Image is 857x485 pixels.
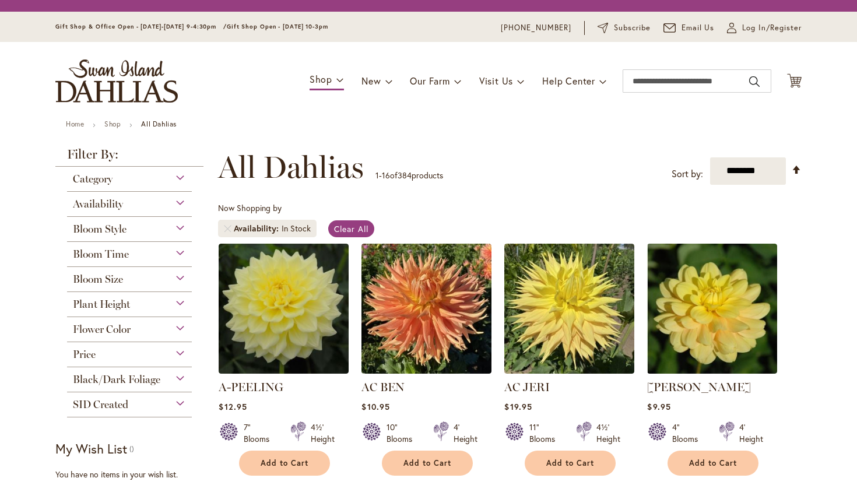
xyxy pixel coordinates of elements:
[663,22,715,34] a: Email Us
[239,451,330,476] button: Add to Cart
[529,421,562,445] div: 11" Blooms
[542,75,595,87] span: Help Center
[219,380,283,394] a: A-PEELING
[739,421,763,445] div: 4' Height
[375,166,443,185] p: - of products
[55,59,178,103] a: store logo
[749,72,760,91] button: Search
[73,173,113,185] span: Category
[261,458,308,468] span: Add to Cart
[73,373,160,386] span: Black/Dark Foliage
[224,225,231,232] a: Remove Availability In Stock
[310,73,332,85] span: Shop
[479,75,513,87] span: Visit Us
[219,244,349,374] img: A-Peeling
[361,75,381,87] span: New
[218,150,364,185] span: All Dahlias
[546,458,594,468] span: Add to Cart
[647,244,777,374] img: AHOY MATEY
[361,401,389,412] span: $10.95
[73,298,130,311] span: Plant Height
[73,273,123,286] span: Bloom Size
[454,421,477,445] div: 4' Height
[410,75,449,87] span: Our Farm
[689,458,737,468] span: Add to Cart
[382,170,390,181] span: 16
[361,380,405,394] a: AC BEN
[668,451,758,476] button: Add to Cart
[73,198,123,210] span: Availability
[73,398,128,411] span: SID Created
[361,244,491,374] img: AC BEN
[375,170,379,181] span: 1
[742,22,802,34] span: Log In/Register
[227,23,328,30] span: Gift Shop Open - [DATE] 10-3pm
[598,22,651,34] a: Subscribe
[219,401,247,412] span: $12.95
[328,220,374,237] a: Clear All
[334,223,368,234] span: Clear All
[387,421,419,445] div: 10" Blooms
[361,365,491,376] a: AC BEN
[614,22,651,34] span: Subscribe
[596,421,620,445] div: 4½' Height
[682,22,715,34] span: Email Us
[219,365,349,376] a: A-Peeling
[403,458,451,468] span: Add to Cart
[66,120,84,128] a: Home
[55,469,211,480] div: You have no items in your wish list.
[73,248,129,261] span: Bloom Time
[525,451,616,476] button: Add to Cart
[311,421,335,445] div: 4½' Height
[504,244,634,374] img: AC Jeri
[647,380,751,394] a: [PERSON_NAME]
[501,22,571,34] a: [PHONE_NUMBER]
[382,451,473,476] button: Add to Cart
[73,323,131,336] span: Flower Color
[104,120,121,128] a: Shop
[141,120,177,128] strong: All Dahlias
[218,202,282,213] span: Now Shopping by
[504,365,634,376] a: AC Jeri
[55,440,127,457] strong: My Wish List
[73,223,127,236] span: Bloom Style
[55,23,227,30] span: Gift Shop & Office Open - [DATE]-[DATE] 9-4:30pm /
[234,223,282,234] span: Availability
[504,401,532,412] span: $19.95
[672,421,705,445] div: 4" Blooms
[73,348,96,361] span: Price
[504,380,550,394] a: AC JERI
[727,22,802,34] a: Log In/Register
[282,223,311,234] div: In Stock
[398,170,412,181] span: 384
[647,401,670,412] span: $9.95
[55,148,203,167] strong: Filter By:
[244,421,276,445] div: 7" Blooms
[647,365,777,376] a: AHOY MATEY
[672,163,703,185] label: Sort by:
